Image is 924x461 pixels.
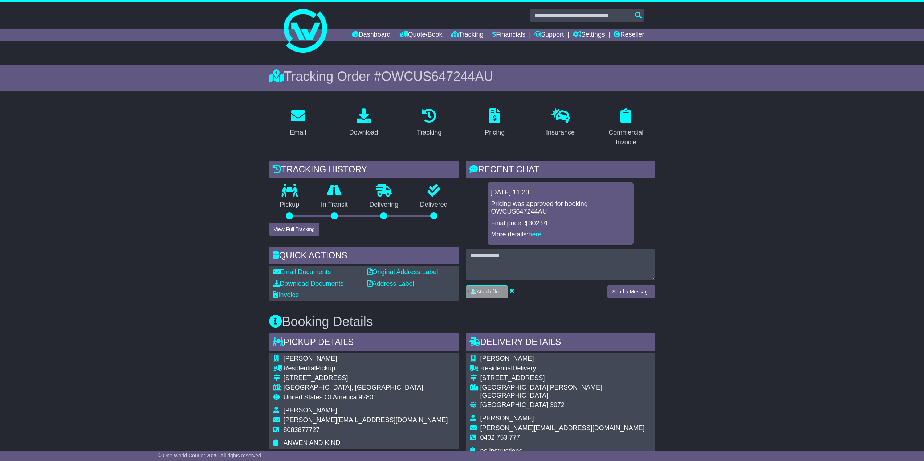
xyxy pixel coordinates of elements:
div: Email [290,128,306,137]
a: Original Address Label [367,268,438,276]
a: Email [285,106,311,140]
div: Tracking [417,128,441,137]
div: Pickup [284,365,448,372]
a: Financials [492,29,525,41]
a: Invoice [273,291,299,299]
span: Residential [284,365,316,372]
a: Settings [573,29,605,41]
div: Tracking history [269,161,459,180]
a: Insurance [541,106,579,140]
span: 0402 753 777 [480,434,520,441]
span: [PERSON_NAME] [284,407,337,414]
a: Download Documents [273,280,344,287]
span: 8083877727 [284,426,320,433]
div: [DATE] 11:20 [491,189,631,197]
h3: Booking Details [269,314,655,329]
div: Quick Actions [269,247,459,266]
a: Tracking [451,29,483,41]
a: Quote/Book [399,29,442,41]
button: View Full Tracking [269,223,319,236]
div: Pricing [485,128,505,137]
a: Commercial Invoice [597,106,655,150]
div: [GEOGRAPHIC_DATA], [GEOGRAPHIC_DATA] [284,384,448,392]
p: Pickup [269,201,310,209]
a: Reseller [614,29,644,41]
a: Pricing [480,106,509,140]
span: no instructions [480,447,522,454]
div: [GEOGRAPHIC_DATA][PERSON_NAME][GEOGRAPHIC_DATA] [480,384,651,399]
span: ANWEN AND KIND [284,439,341,446]
span: OWCUS647244AU [381,69,493,84]
p: More details: . [491,231,630,239]
span: [PERSON_NAME] [284,355,337,362]
span: 3072 [550,401,565,408]
span: [GEOGRAPHIC_DATA] [480,401,548,408]
div: Delivery Details [466,333,655,353]
span: 92801 [359,394,377,401]
span: Residential [480,365,513,372]
p: Delivering [359,201,410,209]
p: Final price: $302.91. [491,219,630,227]
a: Download [344,106,383,140]
a: Address Label [367,280,414,287]
span: [PERSON_NAME][EMAIL_ADDRESS][DOMAIN_NAME] [480,424,645,432]
a: Support [534,29,564,41]
p: Pricing was approved for booking OWCUS647244AU. [491,200,630,216]
div: Tracking Order # [269,69,655,84]
span: United States Of America [284,394,357,401]
button: Send a Message [607,285,655,298]
div: Insurance [546,128,575,137]
span: [PERSON_NAME][EMAIL_ADDRESS][DOMAIN_NAME] [284,416,448,424]
span: [PERSON_NAME] [480,355,534,362]
div: Download [349,128,378,137]
a: Dashboard [352,29,391,41]
p: In Transit [310,201,359,209]
a: here [529,231,542,238]
span: © One World Courier 2025. All rights reserved. [158,453,262,458]
div: [STREET_ADDRESS] [480,374,651,382]
a: Tracking [412,106,446,140]
div: RECENT CHAT [466,161,655,180]
p: Delivered [409,201,459,209]
div: Pickup Details [269,333,459,353]
div: Commercial Invoice [602,128,651,147]
div: Delivery [480,365,651,372]
div: [STREET_ADDRESS] [284,374,448,382]
a: Email Documents [273,268,331,276]
span: [PERSON_NAME] [480,415,534,422]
